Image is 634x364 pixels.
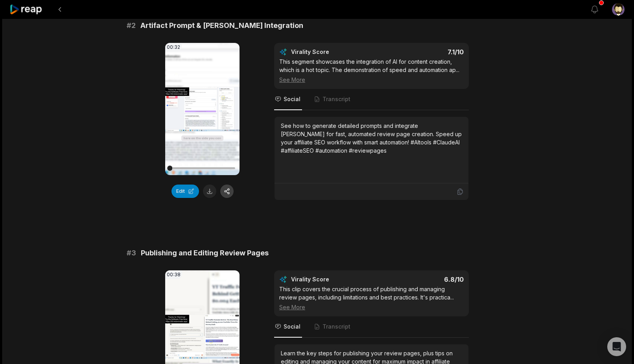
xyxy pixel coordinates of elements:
[380,48,464,56] div: 7.1 /10
[291,48,376,56] div: Virality Score
[323,323,350,331] span: Transcript
[291,275,376,283] div: Virality Score
[279,303,464,311] div: See More
[141,248,269,259] span: Publishing and Editing Review Pages
[140,20,303,31] span: Artifact Prompt & [PERSON_NAME] Integration
[127,20,136,31] span: # 2
[274,316,469,338] nav: Tabs
[380,275,464,283] div: 6.8 /10
[279,57,464,84] div: This segment showcases the integration of AI for content creation, which is a hot topic. The demo...
[274,89,469,110] nav: Tabs
[165,43,240,175] video: Your browser does not support mp4 format.
[323,95,350,103] span: Transcript
[279,76,464,84] div: See More
[607,337,626,356] div: Open Intercom Messenger
[281,122,462,155] div: See how to generate detailed prompts and integrate [PERSON_NAME] for fast, automated review page ...
[171,185,199,198] button: Edit
[284,323,300,331] span: Social
[127,248,136,259] span: # 3
[284,95,300,103] span: Social
[279,285,464,311] div: This clip covers the crucial process of publishing and managing review pages, including limitatio...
